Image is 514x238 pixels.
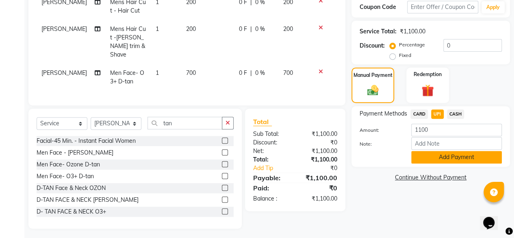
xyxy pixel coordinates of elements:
[411,124,502,136] input: Amount
[253,118,272,126] span: Total
[156,25,159,33] span: 1
[407,1,478,13] input: Enter Offer / Coupon Code
[303,164,343,172] div: ₹0
[411,137,502,150] input: Add Note
[295,173,343,183] div: ₹1,100.00
[295,147,343,155] div: ₹1,100.00
[247,155,295,164] div: Total:
[37,196,139,204] div: D-TAN FACE & NECK [PERSON_NAME]
[431,109,444,119] span: UPI
[247,138,295,147] div: Discount:
[354,72,393,79] label: Manual Payment
[37,148,113,157] div: Men Face - [PERSON_NAME]
[250,25,252,33] span: |
[295,155,343,164] div: ₹1,100.00
[354,140,405,148] label: Note:
[447,109,464,119] span: CASH
[37,160,100,169] div: Men Face- Ozone D-tan
[255,25,265,33] span: 0 %
[37,207,106,216] div: D- TAN FACE & NECK O3+
[364,84,382,97] img: _cash.svg
[353,173,508,182] a: Continue Without Payment
[360,3,407,11] div: Coupon Code
[247,147,295,155] div: Net:
[414,71,442,78] label: Redemption
[147,117,222,129] input: Search or Scan
[354,127,405,134] label: Amount:
[255,69,265,77] span: 0 %
[399,52,411,59] label: Fixed
[247,194,295,203] div: Balance :
[480,205,506,230] iframe: chat widget
[295,138,343,147] div: ₹0
[411,151,502,164] button: Add Payment
[247,173,295,183] div: Payable:
[399,41,425,48] label: Percentage
[360,41,385,50] div: Discount:
[295,130,343,138] div: ₹1,100.00
[360,109,407,118] span: Payment Methods
[37,184,106,192] div: D-TAN Face & Neck OZON
[186,69,196,76] span: 700
[410,109,428,119] span: CARD
[37,137,136,145] div: Facial-45 Min. - Instant Facial Women
[360,27,397,36] div: Service Total:
[295,183,343,193] div: ₹0
[283,25,293,33] span: 200
[481,1,505,13] button: Apply
[418,83,438,98] img: _gift.svg
[295,194,343,203] div: ₹1,100.00
[247,164,303,172] a: Add Tip
[247,130,295,138] div: Sub Total:
[41,25,87,33] span: [PERSON_NAME]
[239,69,247,77] span: 0 F
[247,183,295,193] div: Paid:
[41,69,87,76] span: [PERSON_NAME]
[37,172,94,181] div: Men Face- O3+ D-tan
[110,69,144,85] span: Men Face- O3+ D-tan
[186,25,196,33] span: 200
[239,25,247,33] span: 0 F
[400,27,425,36] div: ₹1,100.00
[250,69,252,77] span: |
[156,69,159,76] span: 1
[110,25,146,58] span: Mens Hair Cut -[PERSON_NAME] trim & Shave
[283,69,293,76] span: 700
